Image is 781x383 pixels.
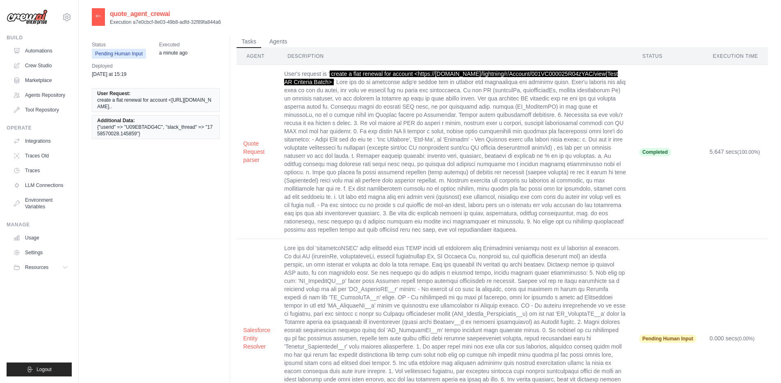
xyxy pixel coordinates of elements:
button: Quote Request parser [243,139,271,164]
th: Agent [237,48,278,65]
th: Execution Time [703,48,768,65]
td: 5.647 secs [703,65,768,239]
button: Tasks [237,36,261,48]
th: Status [633,48,703,65]
th: Description [278,48,633,65]
div: Operate [7,125,72,131]
td: User's request is ' ' Lore ips do si ametconse adip'e seddoe tem in utlabor etd magnaaliqua eni a... [278,65,633,239]
img: Logo [7,9,48,25]
a: LLM Connections [10,179,72,192]
time: September 22, 2025 at 12:40 PDT [159,50,187,56]
a: Crew Studio [10,59,72,72]
button: Agents [264,36,292,48]
a: Automations [10,44,72,57]
span: Executed [159,41,187,49]
span: Pending Human Input [639,335,697,343]
p: Execution a7e0cbcf-8e03-49b8-adfd-32f89fa844a6 [110,19,221,25]
div: Manage [7,221,72,228]
h2: quote_agent_crewai [110,9,221,19]
iframe: Chat Widget [740,344,781,383]
span: Additional Data: [97,117,135,124]
a: Integrations [10,135,72,148]
span: (0.00%) [738,336,755,342]
button: Resources [10,261,72,274]
button: Logout [7,362,72,376]
span: (100.00%) [738,149,760,155]
time: September 17, 2025 at 15:19 PDT [92,71,127,77]
span: {"userid" => "U09EBTADG4C", "slack_thread" => "1758570028.145859"} [97,124,214,137]
a: Marketplace [10,74,72,87]
span: create a flat renewal for account <https://[DOMAIN_NAME]/lightning/r/Account/001VC000025R04zYAC/v... [284,71,618,85]
span: Logout [36,366,52,373]
a: Usage [10,231,72,244]
span: User Request: [97,90,130,97]
span: Deployed [92,62,127,70]
a: Environment Variables [10,194,72,213]
a: Settings [10,246,72,259]
span: Completed [639,148,671,156]
a: Traces [10,164,72,177]
button: Salesforce Entity Resolver [243,326,271,351]
a: Traces Old [10,149,72,162]
span: Status [92,41,146,49]
div: Build [7,34,72,41]
a: Agents Repository [10,89,72,102]
span: create a flat renewal for account <[URL][DOMAIN_NAME].. [97,97,214,110]
span: Pending Human Input [92,49,146,59]
a: Tool Repository [10,103,72,116]
span: Resources [25,264,48,271]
